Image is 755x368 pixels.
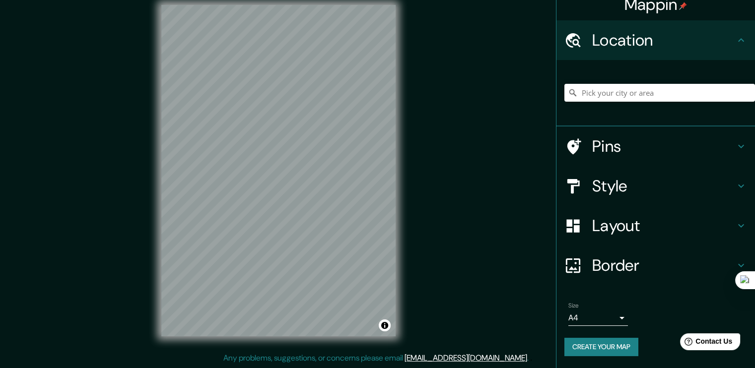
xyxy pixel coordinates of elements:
h4: Location [592,30,735,50]
div: Style [556,166,755,206]
h4: Layout [592,216,735,236]
div: Layout [556,206,755,245]
div: . [530,352,532,364]
h4: Border [592,255,735,275]
img: pin-icon.png [679,2,687,10]
h4: Style [592,176,735,196]
button: Create your map [564,338,638,356]
div: A4 [568,310,628,326]
div: Border [556,245,755,285]
h4: Pins [592,136,735,156]
div: . [529,352,530,364]
canvas: Map [161,5,396,336]
label: Size [568,302,579,310]
div: Location [556,20,755,60]
input: Pick your city or area [564,84,755,102]
div: Pins [556,126,755,166]
button: Toggle attribution [379,319,391,331]
iframe: Help widget launcher [667,329,744,357]
a: [EMAIL_ADDRESS][DOMAIN_NAME] [405,353,527,363]
p: Any problems, suggestions, or concerns please email . [223,352,529,364]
